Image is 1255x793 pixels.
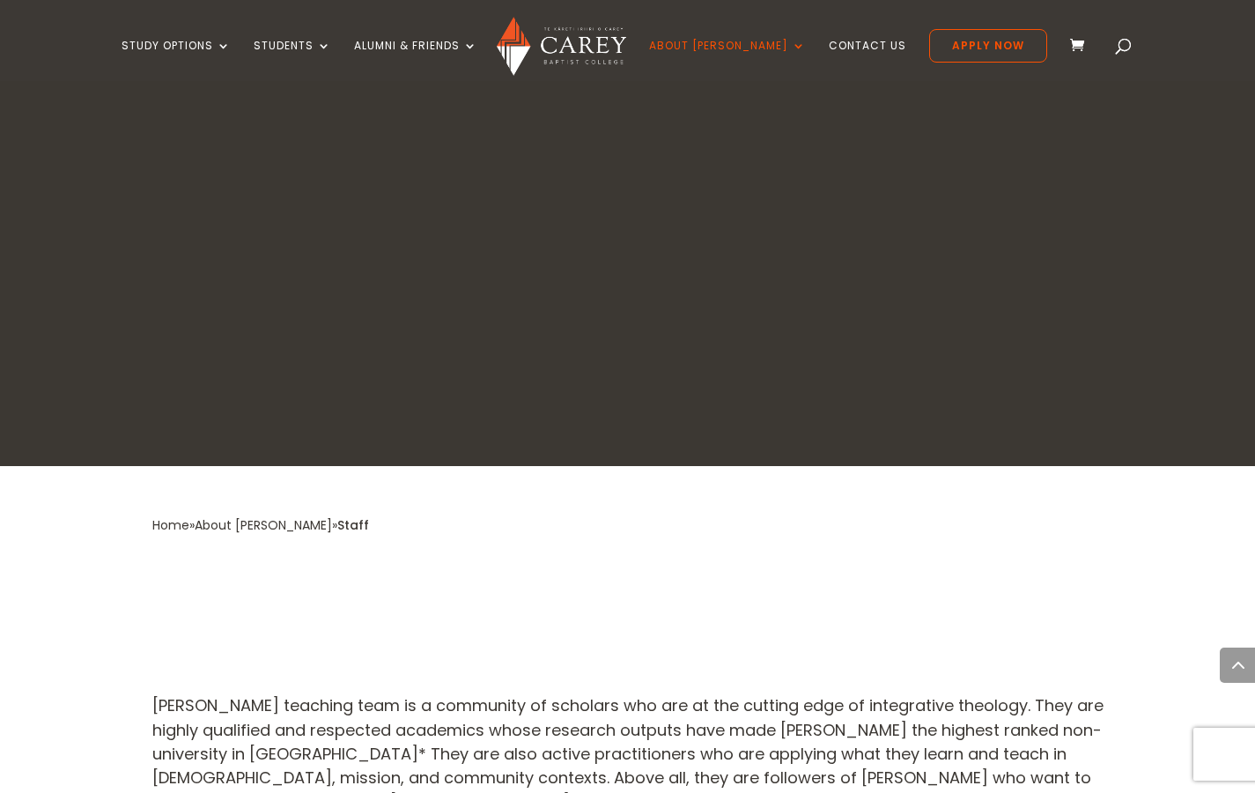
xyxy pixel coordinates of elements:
a: Home [152,516,189,534]
a: Alumni & Friends [354,40,477,81]
img: Carey Baptist College [497,17,626,76]
a: Apply Now [929,29,1047,63]
a: Students [254,40,331,81]
a: About [PERSON_NAME] [195,516,332,534]
span: Staff [337,516,369,534]
span: » » [152,516,369,534]
a: Contact Us [829,40,906,81]
a: Study Options [122,40,231,81]
a: About [PERSON_NAME] [649,40,806,81]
